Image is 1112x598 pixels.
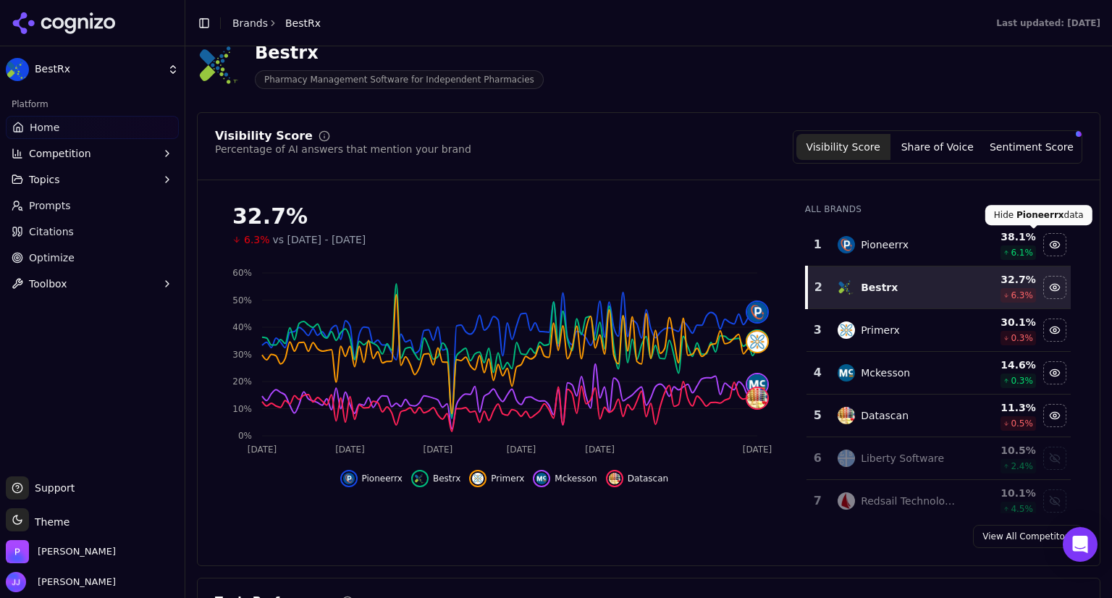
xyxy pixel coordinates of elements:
img: primerx [747,332,767,352]
tspan: [DATE] [507,445,536,455]
span: 6.1 % [1011,247,1033,258]
div: 3 [812,321,823,339]
tr: 7redsail technologiesRedsail Technologies10.1%4.5%Show redsail technologies data [806,480,1071,523]
span: 4.5 % [1011,503,1033,515]
span: Citations [29,224,74,239]
img: datascan [609,473,620,484]
span: Datascan [628,473,668,484]
div: Pioneerrx [861,237,909,252]
button: Toolbox [6,272,179,295]
span: BestRx [285,16,321,30]
tr: 4mckessonMckesson14.6%0.3%Hide mckesson data [806,352,1071,395]
nav: breadcrumb [232,16,321,30]
p: Hide data [994,209,1084,221]
img: primerx [472,473,484,484]
span: 0.3 % [1011,332,1033,344]
tr: 2bestrxBestrx32.7%6.3%Hide bestrx data [806,266,1071,309]
img: BestRx [197,42,243,88]
div: 7 [812,492,823,510]
button: Hide mckesson data [533,470,597,487]
button: Show redsail technologies data [1043,489,1066,513]
div: Mckesson [861,366,910,380]
div: Liberty Software [861,451,944,466]
div: Bestrx [861,280,898,295]
div: Primerx [861,323,900,337]
div: 32.7% [232,203,776,229]
button: Hide pioneerrx data [1043,233,1066,256]
tspan: [DATE] [248,445,277,455]
button: Share of Voice [890,134,985,160]
span: Pioneerrx [1016,210,1064,220]
button: Competition [6,142,179,165]
button: Sentiment Score [985,134,1079,160]
span: Support [29,481,75,495]
div: 11.3 % [969,400,1036,415]
div: 10.5 % [969,443,1036,458]
span: 6.3 % [1011,290,1033,301]
img: mckesson [747,374,767,395]
span: Prompts [29,198,71,213]
span: Home [30,120,59,135]
button: Open user button [6,572,116,592]
div: 14.6 % [969,358,1036,372]
span: 6.3% [244,232,270,247]
div: Visibility Score [215,130,313,142]
div: Platform [6,93,179,116]
span: 2.4 % [1011,460,1033,472]
tspan: 0% [238,431,252,441]
img: datascan [747,388,767,408]
button: Hide pioneerrx data [340,470,403,487]
img: bestrx [838,279,855,296]
div: 2 [814,279,823,296]
img: BestRx [6,58,29,81]
img: pioneerrx [838,236,855,253]
div: Bestrx [255,41,544,64]
img: mckesson [838,364,855,382]
button: Show liberty software data [1043,447,1066,470]
div: Percentage of AI answers that mention your brand [215,142,471,156]
button: Hide datascan data [1043,404,1066,427]
tspan: 30% [232,350,252,360]
img: redsail technologies [838,492,855,510]
div: Open Intercom Messenger [1063,527,1098,562]
a: View All Competitors [973,525,1082,548]
div: 10.1 % [969,486,1036,500]
img: bestrx [414,473,426,484]
tspan: 40% [232,322,252,332]
img: pioneerrx [747,302,767,322]
tr: 1pioneerrxPioneerrx38.1%6.1%Hide pioneerrx data [806,224,1071,266]
tspan: 10% [232,404,252,414]
div: 1 [812,236,823,253]
img: datascan [838,407,855,424]
button: Visibility Score [796,134,890,160]
tspan: 60% [232,268,252,278]
span: Bestrx [433,473,460,484]
div: 32.7 % [969,272,1036,287]
img: pioneerrx [343,473,355,484]
span: Primerx [491,473,524,484]
a: Prompts [6,194,179,217]
span: Optimize [29,250,75,265]
a: Citations [6,220,179,243]
tspan: 20% [232,376,252,387]
a: Home [6,116,179,139]
div: 38.1 % [969,229,1036,244]
div: 4 [812,364,823,382]
tr: 5datascanDatascan11.3%0.5%Hide datascan data [806,395,1071,437]
div: 6 [812,450,823,467]
span: Mckesson [555,473,597,484]
div: 5 [812,407,823,424]
button: Hide bestrx data [411,470,460,487]
span: Theme [29,516,69,528]
button: Topics [6,168,179,191]
span: 0.3 % [1011,375,1033,387]
button: Hide bestrx data [1043,276,1066,299]
button: Open organization switcher [6,540,116,563]
button: Hide primerx data [1043,319,1066,342]
div: 30.1 % [969,315,1036,329]
span: Topics [29,172,60,187]
span: BestRx [35,63,161,76]
tspan: [DATE] [743,445,772,455]
div: Last updated: [DATE] [996,17,1100,29]
button: Hide mckesson data [1043,361,1066,384]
